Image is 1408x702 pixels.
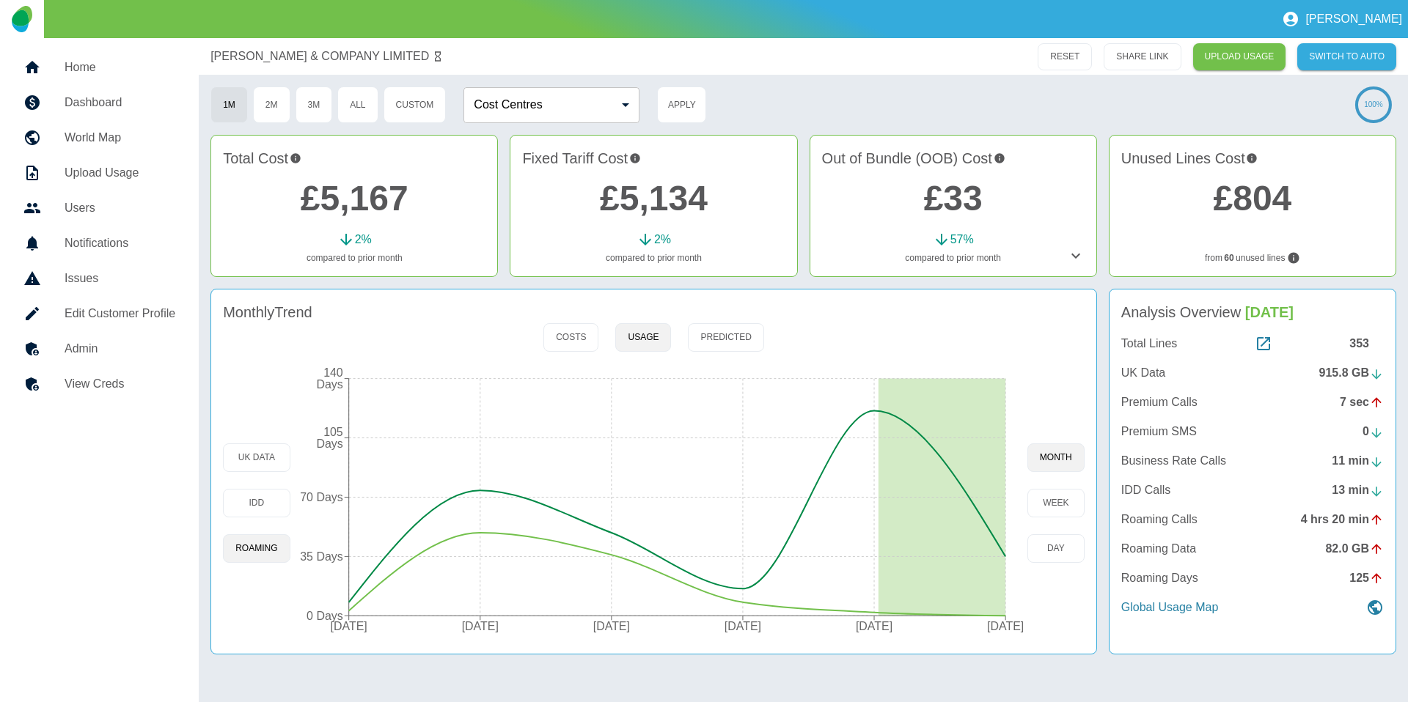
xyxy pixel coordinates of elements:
[1121,481,1384,499] a: IDD Calls13 min
[1121,511,1384,528] a: Roaming Calls4 hrs 20 min
[1349,335,1384,352] div: 353
[65,59,175,76] h5: Home
[12,50,187,85] a: Home
[1121,147,1384,169] h4: Unused Lines Cost
[1027,534,1085,563] button: day
[65,199,175,217] h5: Users
[384,86,447,123] button: Custom
[1332,452,1384,470] div: 11 min
[615,323,671,352] button: Usage
[543,323,598,352] button: Costs
[654,231,671,248] p: 2 %
[65,129,175,147] h5: World Map
[1332,481,1384,499] div: 13 min
[223,534,290,563] button: Roaming
[1027,443,1085,472] button: month
[223,251,485,265] p: compared to prior month
[65,234,175,252] h5: Notifications
[210,48,429,65] a: [PERSON_NAME] & COMPANY LIMITED
[330,620,367,632] tspan: [DATE]
[12,296,187,331] a: Edit Customer Profile
[1121,599,1384,616] a: Global Usage Map
[323,426,343,438] tspan: 105
[950,231,974,248] p: 57 %
[65,164,175,182] h5: Upload Usage
[1121,481,1171,499] p: IDD Calls
[1121,540,1384,558] a: Roaming Data82.0 GB
[316,378,342,391] tspan: Days
[65,270,175,287] h5: Issues
[355,231,372,248] p: 2 %
[1121,423,1384,440] a: Premium SMS0
[1224,251,1233,265] b: 60
[1121,599,1219,616] p: Global Usage Map
[1027,489,1085,517] button: week
[1363,423,1384,440] div: 0
[1325,540,1384,558] div: 82.0 GB
[1121,335,1178,352] p: Total Lines
[1121,364,1384,382] a: UK Data915.8 GB
[1319,364,1384,382] div: 915.8 GB
[1121,569,1384,587] a: Roaming Days125
[210,86,248,123] button: 1M
[1121,394,1384,411] a: Premium Calls7 sec
[600,179,708,218] a: £5,134
[12,6,32,32] img: Logo
[688,323,763,352] button: Predicted
[593,620,629,632] tspan: [DATE]
[822,147,1085,169] h4: Out of Bundle (OOB) Cost
[253,86,290,123] button: 2M
[1301,511,1384,528] div: 4 hrs 20 min
[12,226,187,261] a: Notifications
[12,331,187,366] a: Admin
[316,437,342,450] tspan: Days
[1364,100,1383,108] text: 100%
[12,261,187,296] a: Issues
[1121,394,1198,411] p: Premium Calls
[1349,569,1384,587] div: 125
[522,147,785,169] h4: Fixed Tariff Cost
[924,179,983,218] a: £33
[856,620,892,632] tspan: [DATE]
[65,340,175,358] h5: Admin
[1340,394,1384,411] div: 7 sec
[12,120,187,155] a: World Map
[65,375,175,393] h5: View Creds
[461,620,498,632] tspan: [DATE]
[323,366,343,379] tspan: 140
[1104,43,1181,70] button: SHARE LINK
[1121,452,1226,470] p: Business Rate Calls
[1276,4,1408,34] button: [PERSON_NAME]
[522,251,785,265] p: compared to prior month
[1038,43,1092,70] button: RESET
[1121,364,1165,382] p: UK Data
[290,147,301,169] svg: This is the total charges incurred over 1 months
[12,85,187,120] a: Dashboard
[1121,335,1384,352] a: Total Lines353
[1121,569,1198,587] p: Roaming Days
[1245,304,1294,320] span: [DATE]
[994,147,1005,169] svg: Costs outside of your fixed tariff
[987,620,1024,632] tspan: [DATE]
[300,550,342,563] tspan: 35 Days
[1297,43,1396,70] button: SWITCH TO AUTO
[1246,147,1258,169] svg: Potential saving if surplus lines removed at contract renewal
[1121,423,1197,440] p: Premium SMS
[1121,511,1198,528] p: Roaming Calls
[12,366,187,402] a: View Creds
[1121,540,1196,558] p: Roaming Data
[337,86,378,123] button: All
[301,179,408,218] a: £5,167
[657,86,706,123] button: Apply
[629,147,641,169] svg: This is your recurring contracted cost
[223,443,290,472] button: UK Data
[223,147,485,169] h4: Total Cost
[725,620,761,632] tspan: [DATE]
[1213,179,1291,218] a: £804
[1121,251,1384,265] p: from unused lines
[12,191,187,226] a: Users
[307,610,343,622] tspan: 0 Days
[296,86,333,123] button: 3M
[1121,452,1384,470] a: Business Rate Calls11 min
